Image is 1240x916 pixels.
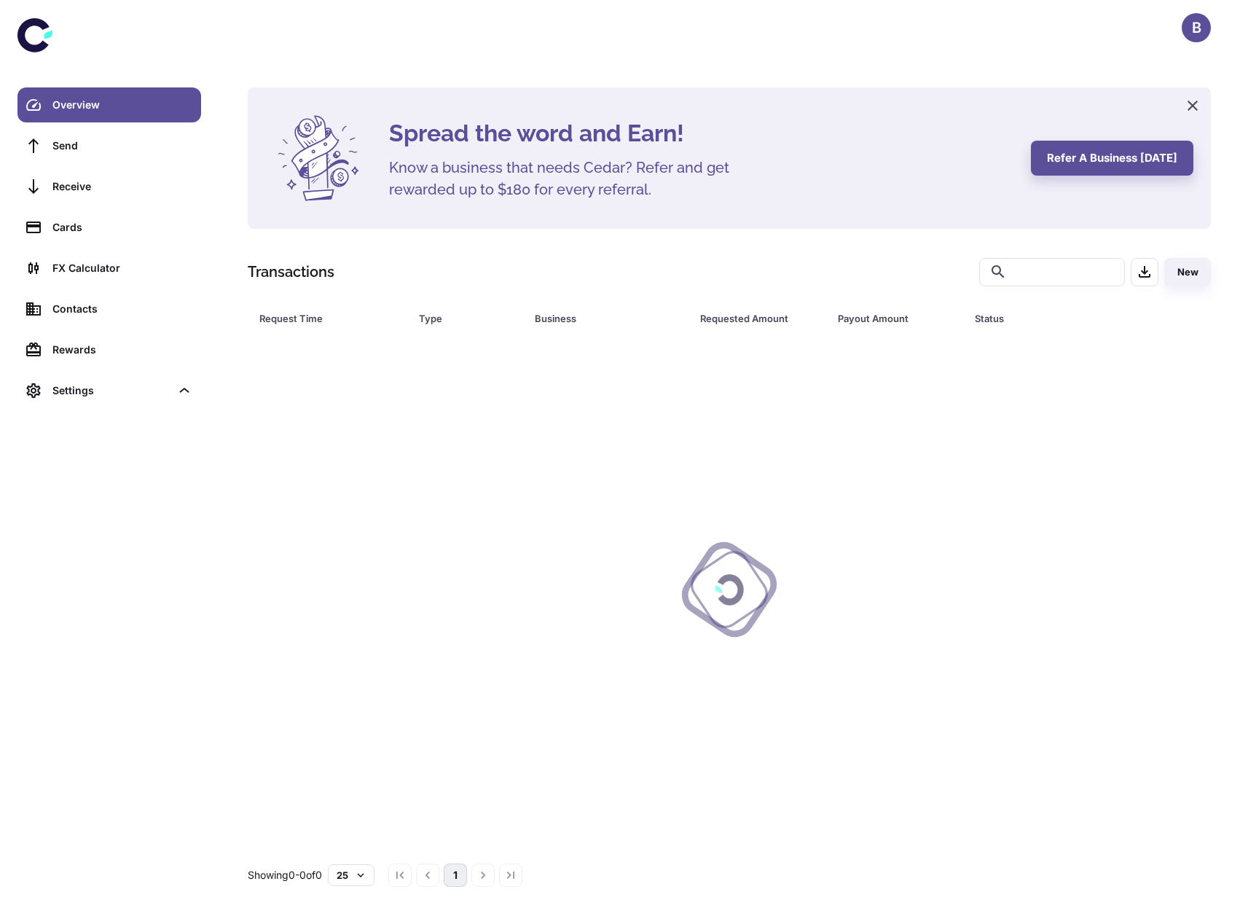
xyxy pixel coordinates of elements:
[1031,141,1193,176] button: Refer a business [DATE]
[52,97,192,113] div: Overview
[52,342,192,358] div: Rewards
[1182,13,1211,42] button: B
[838,308,939,329] div: Payout Amount
[17,210,201,245] a: Cards
[838,308,958,329] span: Payout Amount
[248,867,322,883] p: Showing 0-0 of 0
[17,291,201,326] a: Contacts
[52,179,192,195] div: Receive
[52,138,192,154] div: Send
[389,157,753,200] h5: Know a business that needs Cedar? Refer and get rewarded up to $180 for every referral.
[700,308,801,329] div: Requested Amount
[1164,258,1211,286] button: New
[248,261,334,283] h1: Transactions
[52,301,192,317] div: Contacts
[52,383,170,399] div: Settings
[52,260,192,276] div: FX Calculator
[386,864,525,887] nav: pagination navigation
[419,308,498,329] div: Type
[52,219,192,235] div: Cards
[975,308,1150,329] span: Status
[17,87,201,122] a: Overview
[975,308,1131,329] div: Status
[328,864,374,886] button: 25
[259,308,401,329] span: Request Time
[17,251,201,286] a: FX Calculator
[17,128,201,163] a: Send
[389,116,1013,151] h4: Spread the word and Earn!
[444,864,467,887] button: page 1
[17,169,201,204] a: Receive
[419,308,517,329] span: Type
[259,308,382,329] div: Request Time
[17,332,201,367] a: Rewards
[17,373,201,408] div: Settings
[700,308,820,329] span: Requested Amount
